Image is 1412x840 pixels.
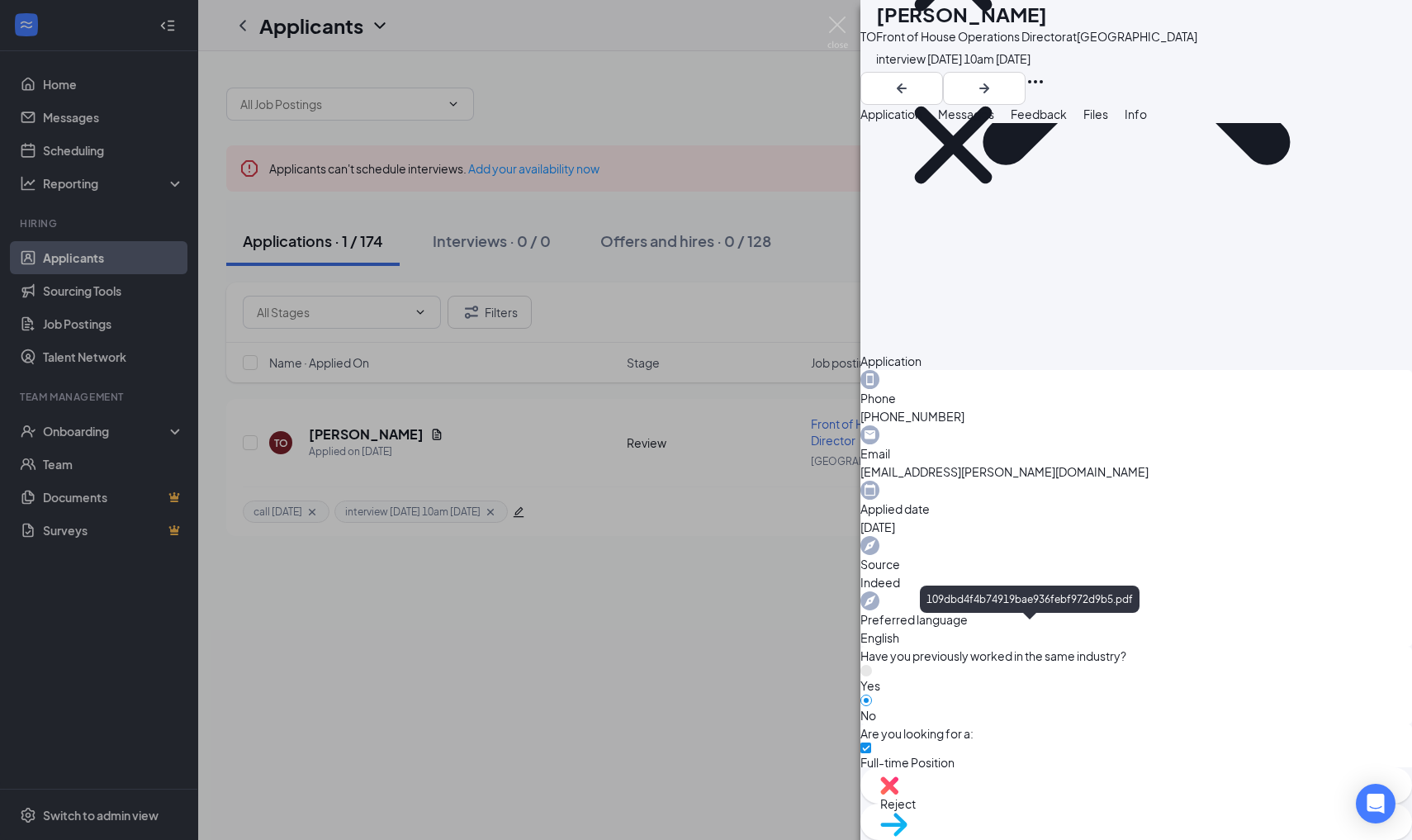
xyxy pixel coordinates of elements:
[860,389,1412,407] span: Phone
[860,352,1412,370] div: Application
[860,518,1412,536] span: [DATE]
[876,28,1197,45] div: Front of House Operations Director at [GEOGRAPHIC_DATA]
[974,78,994,98] svg: ArrowRight
[860,463,1412,481] span: [EMAIL_ADDRESS][PERSON_NAME][DOMAIN_NAME]
[860,629,1412,647] span: English
[920,586,1140,613] div: 109dbd4f4b74919bae936febf972d9b5.pdf
[860,755,955,770] span: Full-time Position
[880,795,1392,813] span: Reject
[876,68,1031,222] svg: Cross
[860,72,943,105] button: ArrowLeftNew
[876,51,1031,66] span: interview [DATE] 10am [DATE]
[860,444,1412,463] span: Email
[860,555,1412,573] span: Source
[1125,107,1147,121] span: Info
[860,708,876,723] span: No
[1356,784,1395,823] div: Open Intercom Messenger
[860,407,1412,425] span: [PHONE_NUMBER]
[860,573,1412,591] span: Indeed
[860,678,880,693] span: Yes
[860,107,922,121] span: Application
[1011,107,1067,121] span: Feedback
[860,647,1126,665] span: Have you previously worked in the same industry?
[1026,72,1045,92] svg: Ellipses
[892,78,912,98] svg: ArrowLeftNew
[1083,107,1108,121] span: Files
[943,72,1026,105] button: ArrowRight
[860,500,1412,518] span: Applied date
[938,107,994,121] span: Messages
[860,610,1412,629] span: Preferred language
[860,724,974,743] span: Are you looking for a:
[860,27,876,45] div: TO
